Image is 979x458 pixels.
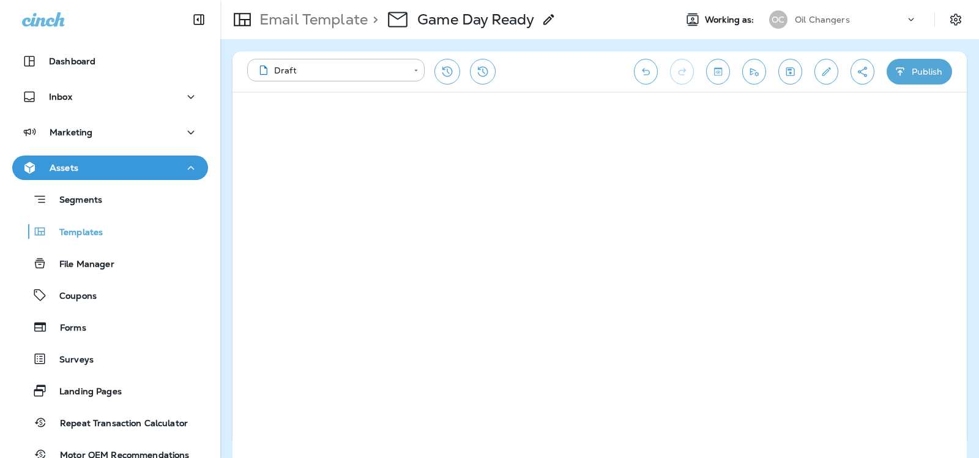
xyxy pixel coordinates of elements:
button: Toggle preview [706,59,730,84]
button: Landing Pages [12,378,208,404]
button: Settings [945,9,967,31]
p: Game Day Ready [417,10,534,29]
div: OC [769,10,787,29]
p: Inbox [49,92,72,102]
button: File Manager [12,250,208,276]
button: Publish [887,59,952,84]
p: Assets [50,163,78,173]
button: Coupons [12,282,208,308]
p: Email Template [255,10,368,29]
button: Surveys [12,346,208,372]
p: Marketing [50,127,92,137]
button: Templates [12,219,208,244]
p: Segments [47,195,102,207]
button: Marketing [12,120,208,145]
p: Templates [47,227,103,239]
p: Surveys [47,355,94,366]
div: Draft [256,64,405,77]
p: Forms [48,323,86,334]
button: Assets [12,156,208,180]
button: Forms [12,314,208,340]
button: Repeat Transaction Calculator [12,410,208,435]
p: > [368,10,378,29]
button: View Changelog [470,59,496,84]
button: Inbox [12,84,208,109]
p: Landing Pages [47,386,122,398]
p: File Manager [47,259,114,271]
button: Edit details [814,59,838,84]
p: Dashboard [49,56,95,66]
button: Send test email [742,59,766,84]
button: Dashboard [12,49,208,73]
button: Save [778,59,802,84]
button: Undo [634,59,658,84]
button: Collapse Sidebar [182,7,216,32]
p: Coupons [47,291,97,302]
p: Oil Changers [795,15,850,24]
button: Segments [12,186,208,212]
button: Create a Shareable Preview Link [851,59,874,84]
button: Restore from previous version [434,59,460,84]
span: Working as: [705,15,757,25]
p: Repeat Transaction Calculator [48,418,188,430]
